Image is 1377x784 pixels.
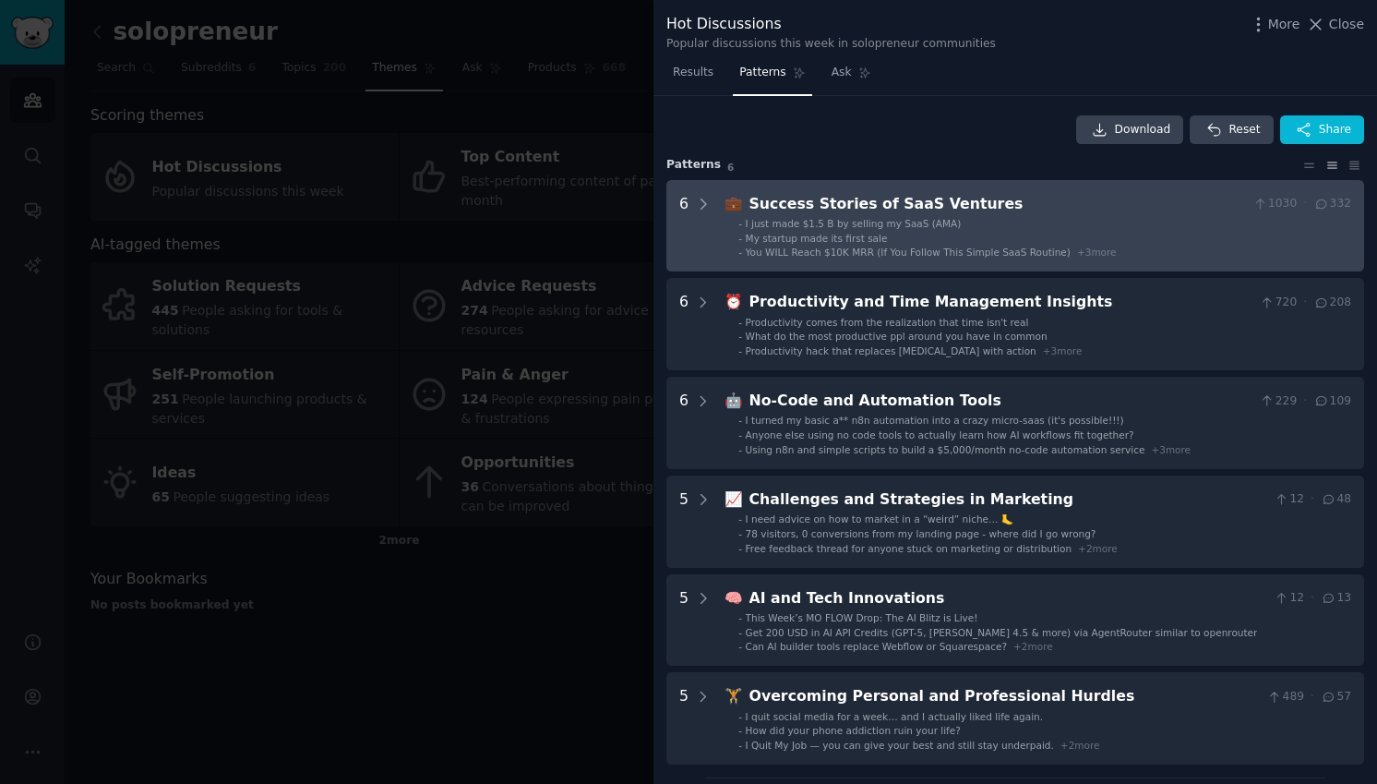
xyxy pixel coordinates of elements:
div: - [738,232,742,245]
span: Get 200 USD in AI API Credits (GPT-5, [PERSON_NAME] 4.5 & more) via AgentRouter similar to openro... [746,627,1258,638]
div: - [738,527,742,540]
div: 6 [679,291,688,357]
span: · [1303,196,1307,212]
span: I just made $1.5 B by selling my SaaS (AMA) [746,218,962,229]
div: Overcoming Personal and Professional Hurdles [749,685,1261,708]
span: · [1311,689,1314,706]
div: 5 [679,587,688,654]
span: + 2 more [1060,740,1100,751]
span: Results [673,65,713,81]
div: Success Stories of SaaS Ventures [749,193,1246,216]
div: - [738,246,742,259]
div: - [738,217,742,230]
div: 6 [679,193,688,259]
button: Close [1306,15,1364,34]
span: Pattern s [666,157,721,174]
span: My startup made its first sale [746,233,888,244]
span: + 2 more [1013,641,1053,652]
span: 13 [1321,590,1351,607]
button: More [1249,15,1300,34]
span: Reset [1228,122,1260,139]
span: Anyone else using no code tools to actually learn how AI workflows fit together? [746,429,1134,440]
span: · [1303,393,1307,410]
button: Share [1280,115,1364,145]
div: - [738,739,742,752]
span: I Quit My Job — you can give your best and still stay underpaid. [746,740,1054,751]
span: Ask [832,65,852,81]
span: + 3 more [1151,444,1191,455]
span: · [1311,590,1314,607]
div: - [738,428,742,441]
span: Close [1329,15,1364,34]
span: 720 [1259,295,1297,311]
div: Popular discussions this week in solopreneur communities [666,36,996,53]
span: How did your phone addiction ruin your life? [746,725,961,736]
span: + 2 more [1078,543,1118,554]
div: - [738,443,742,456]
div: - [738,626,742,639]
div: - [738,344,742,357]
span: 12 [1274,491,1304,508]
div: 5 [679,488,688,555]
div: Productivity and Time Management Insights [749,291,1253,314]
a: Results [666,58,720,96]
div: - [738,611,742,624]
span: More [1268,15,1300,34]
span: 💼 [724,195,743,212]
button: Reset [1190,115,1273,145]
span: 12 [1274,590,1304,607]
div: Hot Discussions [666,13,996,36]
span: I quit social media for a week… and I actually liked life again. [746,711,1044,722]
span: 229 [1259,393,1297,410]
div: No-Code and Automation Tools [749,390,1253,413]
span: ⏰ [724,293,743,310]
div: 6 [679,390,688,456]
span: 48 [1321,491,1351,508]
div: - [738,710,742,723]
div: - [738,640,742,653]
span: + 3 more [1077,247,1117,258]
span: Productivity comes from the realization that time isn't real [746,317,1029,328]
a: Ask [825,58,878,96]
span: 332 [1313,196,1351,212]
span: + 3 more [1043,345,1083,356]
a: Download [1076,115,1184,145]
div: - [738,724,742,737]
div: - [738,414,742,427]
span: Share [1319,122,1351,139]
span: 208 [1313,295,1351,311]
span: You WILL Reach $10K MRR (If You Follow This Simple SaaS Routine) [746,247,1071,258]
span: Patterns [739,65,785,81]
span: 🏋️ [724,687,743,705]
span: 78 visitors, 0 conversions from my landing page - where did I go wrong? [746,528,1096,539]
span: 109 [1313,393,1351,410]
span: 🤖 [724,392,743,409]
span: Can AI builder tools replace Webflow or Squarespace? [746,641,1007,652]
span: 489 [1266,689,1304,706]
span: What do the most productive ppl around you have in common [746,331,1048,342]
div: AI and Tech Innovations [749,587,1267,610]
span: 1030 [1252,196,1298,212]
div: - [738,316,742,329]
a: Patterns [733,58,811,96]
span: · [1311,491,1314,508]
span: I need advice on how to market in a “weird” niche… 🦶 [746,513,1013,525]
span: Download [1115,122,1171,139]
div: - [738,542,742,555]
span: This Week’s MO FLOW Drop: The AI Blitz is Live! [746,612,978,623]
span: · [1303,295,1307,311]
span: 🧠 [724,589,743,607]
div: - [738,513,742,525]
span: 57 [1321,689,1351,706]
span: 📈 [724,490,743,508]
span: I turned my basic a** n8n automation into a crazy micro-saas (it's possible!!!) [746,415,1124,426]
span: Using n8n and simple scripts to build a $5,000/month no-code automation service [746,444,1145,455]
div: 5 [679,685,688,752]
span: 6 [727,162,734,173]
span: Free feedback thread for anyone stuck on marketing or distribution [746,543,1072,554]
div: - [738,330,742,343]
div: Challenges and Strategies in Marketing [749,488,1267,512]
span: Productivity hack that replaces [MEDICAL_DATA] with action [746,345,1036,356]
